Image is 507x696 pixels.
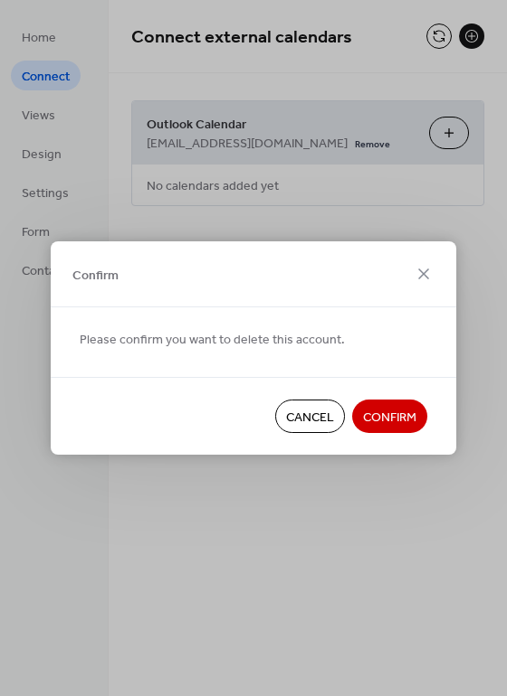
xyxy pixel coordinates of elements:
[72,266,119,285] span: Confirm
[352,400,427,433] button: Confirm
[80,331,345,350] span: Please confirm you want to delete this account.
[286,409,334,428] span: Cancel
[363,409,416,428] span: Confirm
[275,400,345,433] button: Cancel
